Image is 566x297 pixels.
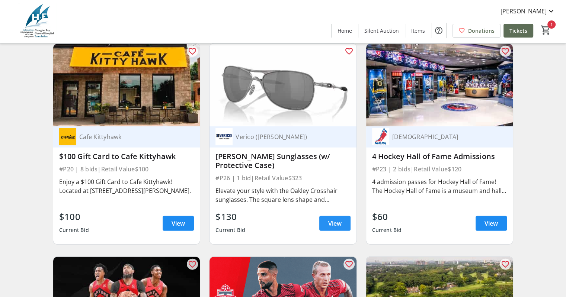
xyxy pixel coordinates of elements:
[411,27,425,35] span: Items
[372,128,389,145] img: National Hockey League Players Association
[215,210,245,223] div: $130
[431,23,446,38] button: Help
[59,210,89,223] div: $100
[76,133,185,141] div: Cafe Kittyhawk
[215,223,245,237] div: Current Bid
[453,24,501,38] a: Donations
[4,3,71,40] img: Georgian Bay General Hospital Foundation's Logo
[215,128,233,145] img: Verico (Martin Marshall)
[503,24,533,38] a: Tickets
[59,164,194,174] div: #P20 | 8 bids | Retail Value $100
[345,47,354,56] mat-icon: favorite_outline
[328,219,342,228] span: View
[372,152,507,161] div: 4 Hockey Hall of Fame Admissions
[345,260,354,269] mat-icon: favorite_outline
[372,164,507,174] div: #P23 | 2 bids | Retail Value $120
[163,216,194,231] a: View
[485,219,498,228] span: View
[59,177,194,195] div: Enjoy a $100 Gift Card to Cafe Kittyhawk! Located at [STREET_ADDRESS][PERSON_NAME].
[405,24,431,38] a: Items
[188,260,197,269] mat-icon: favorite_outline
[210,44,356,126] img: Oakley Croshail Sunglasses (w/ Protective Case)
[319,216,351,231] a: View
[215,186,350,204] div: Elevate your style with the Oakley Crosshair sunglasses. The square lens shape and polished lead ...
[366,44,513,126] img: 4 Hockey Hall of Fame Admissions
[338,27,352,35] span: Home
[358,24,405,38] a: Silent Auction
[501,260,510,269] mat-icon: favorite_outline
[215,173,350,183] div: #P26 | 1 bid | Retail Value $323
[372,177,507,195] div: 4 admission passes for Hockey Hall of Fame! The Hockey Hall of Fame is a museum and hall of fame ...
[468,27,495,35] span: Donations
[188,47,197,56] mat-icon: favorite_outline
[372,223,402,237] div: Current Bid
[372,210,402,223] div: $60
[501,47,510,56] mat-icon: favorite_outline
[332,24,358,38] a: Home
[389,133,498,141] div: [DEMOGRAPHIC_DATA]
[495,5,562,17] button: [PERSON_NAME]
[53,44,200,126] img: $100 Gift Card to Cafe Kittyhawk
[364,27,399,35] span: Silent Auction
[172,219,185,228] span: View
[215,152,350,170] div: [PERSON_NAME] Sunglasses (w/ Protective Case)
[233,133,341,141] div: Verico ([PERSON_NAME])
[539,23,553,37] button: Cart
[501,7,547,16] span: [PERSON_NAME]
[476,216,507,231] a: View
[59,152,194,161] div: $100 Gift Card to Cafe Kittyhawk
[509,27,527,35] span: Tickets
[59,128,76,145] img: Cafe Kittyhawk
[59,223,89,237] div: Current Bid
